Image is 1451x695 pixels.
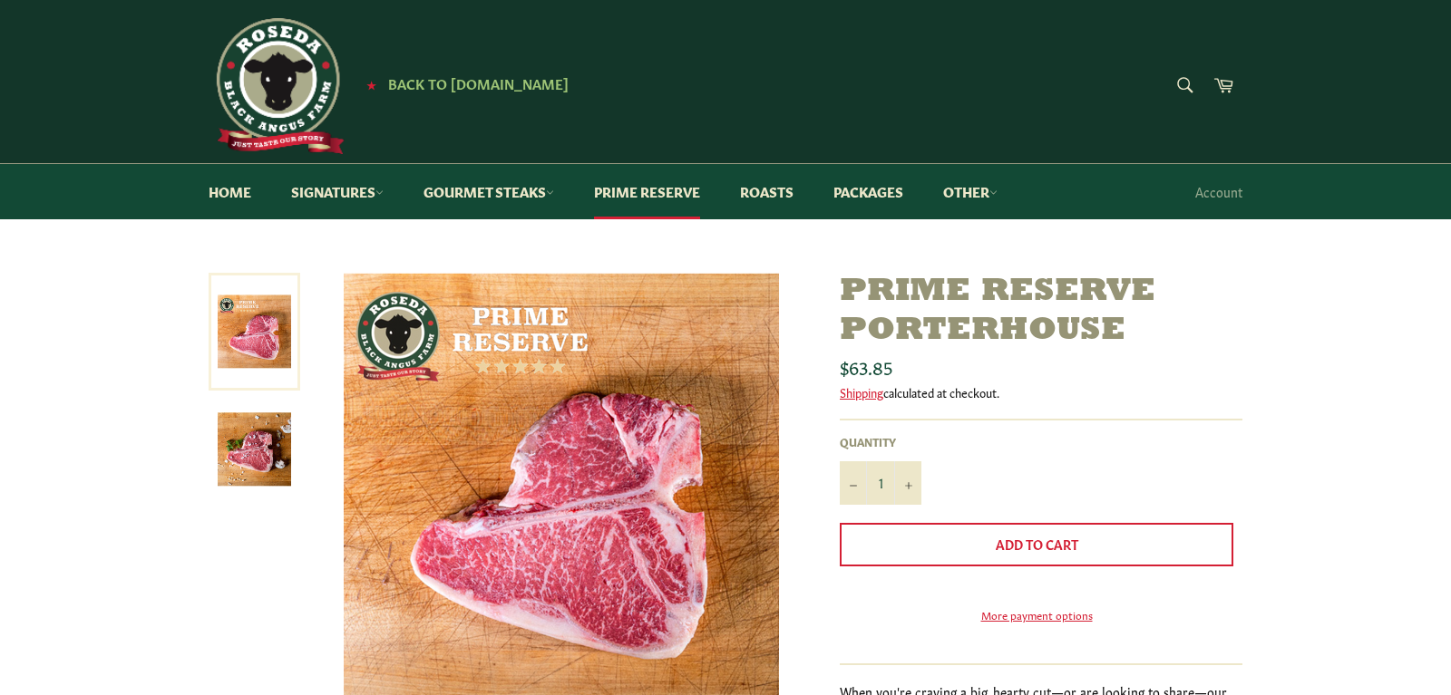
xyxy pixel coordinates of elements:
button: Add to Cart [840,523,1233,566]
a: Signatures [273,164,402,219]
h1: Prime Reserve Porterhouse [840,273,1242,351]
a: Account [1186,165,1251,218]
button: Increase item quantity by one [894,461,921,505]
a: Gourmet Steaks [405,164,572,219]
a: Roasts [722,164,812,219]
a: Shipping [840,383,883,401]
a: Prime Reserve [576,164,718,219]
div: calculated at checkout. [840,384,1242,401]
label: Quantity [840,434,921,449]
img: Roseda Beef [209,18,345,154]
span: $63.85 [840,353,892,379]
span: Add to Cart [996,535,1078,553]
a: Other [925,164,1016,219]
a: ★ Back to [DOMAIN_NAME] [357,77,569,92]
span: Back to [DOMAIN_NAME] [388,73,569,92]
button: Reduce item quantity by one [840,461,867,505]
a: Home [190,164,269,219]
img: Prime Reserve Porterhouse [218,412,291,486]
a: Packages [815,164,921,219]
span: ★ [366,77,376,92]
a: More payment options [840,607,1233,623]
